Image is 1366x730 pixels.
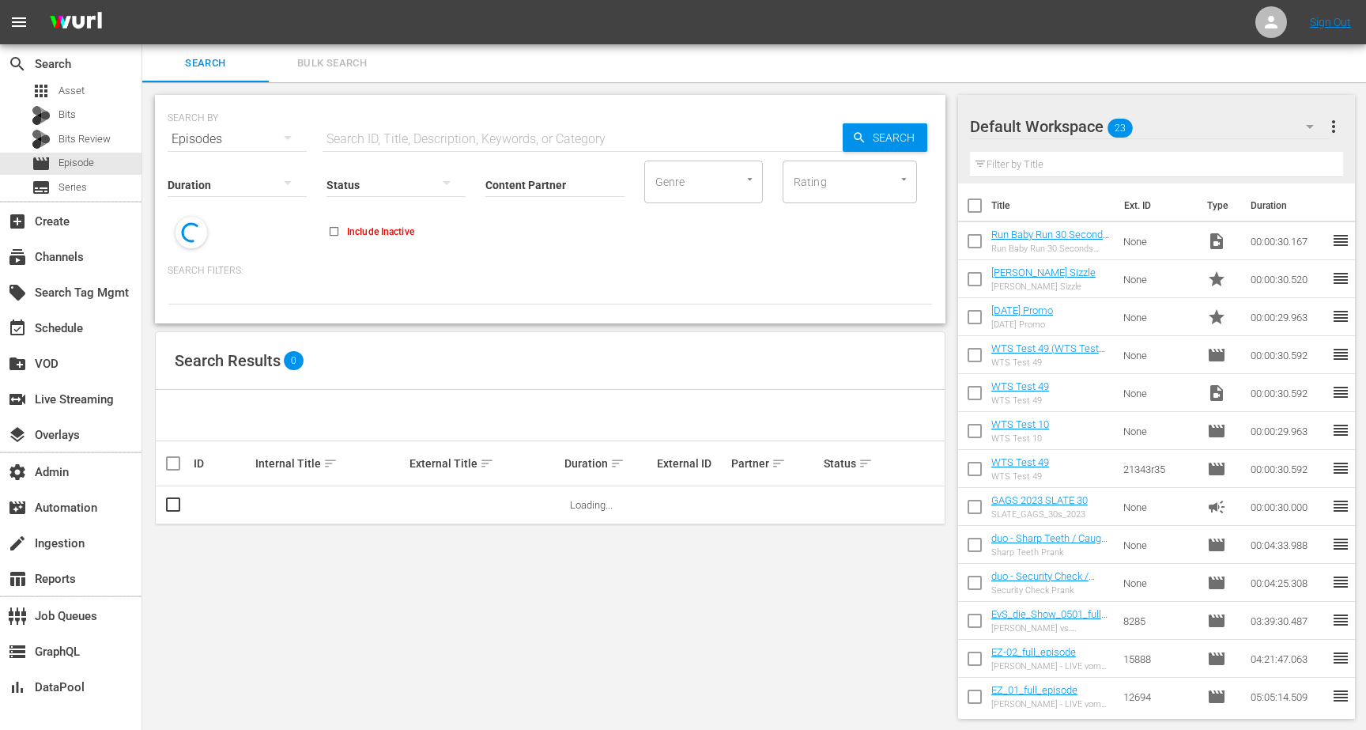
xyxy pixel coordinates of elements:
td: None [1117,412,1201,450]
span: Episode [32,154,51,173]
th: Type [1198,183,1241,228]
div: WTS Test 49 [991,471,1049,482]
span: sort [480,456,494,471]
button: Search [843,123,927,152]
span: Search [8,55,27,74]
span: Episode [1207,573,1226,592]
td: None [1117,260,1201,298]
span: Episode [1207,611,1226,630]
span: Loading... [570,499,613,511]
td: None [1117,488,1201,526]
span: menu [9,13,28,32]
a: WTS Test 49 (WTS Test 49 (00:00:00)) [991,342,1105,366]
a: duo - Sharp Teeth / Caught Cheating [991,532,1110,556]
a: EZ-02_full_episode [991,646,1076,658]
span: Series [58,180,87,195]
div: SLATE_GAGS_30s_2023 [991,509,1088,520]
span: Bulk Search [278,55,386,73]
span: Promo [1207,308,1226,327]
span: Ad [1207,497,1226,516]
td: 00:00:29.963 [1244,298,1331,336]
span: reorder [1331,345,1350,364]
td: None [1117,526,1201,564]
span: Include Inactive [347,225,414,239]
div: Run Baby Run 30 Seconds Spot [991,244,1111,254]
span: reorder [1331,383,1350,402]
span: Episode [58,155,94,171]
span: Promo [1207,270,1226,289]
span: Search Results [175,351,281,370]
span: Asset [32,81,51,100]
a: WTS Test 49 [991,380,1049,392]
span: reorder [1331,307,1350,326]
span: reorder [1331,269,1350,288]
span: sort [610,456,625,471]
span: reorder [1331,573,1350,592]
td: 15888 [1117,640,1201,678]
span: Series [32,178,51,197]
span: sort [323,456,338,471]
span: Video [1207,384,1226,403]
td: 04:21:47.063 [1244,640,1331,678]
span: Search [152,55,259,73]
th: Ext. ID [1115,183,1198,228]
td: 00:00:30.000 [1244,488,1331,526]
div: Bits [32,106,51,125]
span: Episode [1207,346,1226,365]
button: Open [896,172,911,187]
span: Search Tag Mgmt [8,283,27,302]
a: Sign Out [1310,16,1351,28]
div: Security Check Prank [991,585,1111,596]
div: WTS Test 49 [991,395,1049,406]
span: VOD [8,354,27,373]
div: [PERSON_NAME] Sizzle [991,282,1096,292]
span: Create [8,212,27,231]
div: Internal Title [255,454,405,473]
td: 00:00:30.592 [1244,336,1331,374]
div: External ID [657,457,726,470]
a: [DATE] Promo [991,304,1053,316]
td: 05:05:14.509 [1244,678,1331,716]
span: GraphQL [8,642,27,661]
td: None [1117,222,1201,260]
span: sort [772,456,786,471]
a: Run Baby Run 30 Seconds Spot [991,229,1109,252]
td: 12694 [1117,678,1201,716]
span: reorder [1331,459,1350,478]
span: Overlays [8,426,27,444]
span: Admin [8,463,27,482]
th: Duration [1241,183,1336,228]
span: Channels [8,248,27,267]
td: 00:04:25.308 [1244,564,1331,602]
div: Duration [564,454,652,473]
div: [PERSON_NAME] - LIVE vom [DATE] [991,699,1111,709]
span: Episode [1207,649,1226,668]
span: Episode [1207,535,1226,554]
span: Video [1207,232,1226,251]
span: Episode [1207,687,1226,706]
td: None [1117,298,1201,336]
a: EvS_die_Show_0501_full_episode [991,608,1108,632]
td: 00:00:29.963 [1244,412,1331,450]
span: reorder [1331,535,1350,554]
div: Partner [731,454,819,473]
span: Search [866,123,927,152]
span: Episode [1207,460,1226,478]
img: ans4CAIJ8jUAAAAAAAAAAAAAAAAAAAAAAAAgQb4GAAAAAAAAAAAAAAAAAAAAAAAAJMjXAAAAAAAAAAAAAAAAAAAAAAAAgAT5G... [38,4,114,41]
td: 03:39:30.487 [1244,602,1331,640]
span: Schedule [8,319,27,338]
td: 00:00:30.592 [1244,450,1331,488]
a: GAGS 2023 SLATE 30 [991,494,1088,506]
a: EZ_01_full_episode [991,684,1077,696]
div: WTS Test 10 [991,433,1049,444]
div: ID [194,457,251,470]
span: 0 [284,351,304,370]
span: reorder [1331,687,1350,705]
div: [DATE] Promo [991,320,1053,330]
span: Automation [8,498,27,517]
td: 8285 [1117,602,1201,640]
span: 23 [1108,112,1133,145]
a: WTS Test 10 [991,418,1049,430]
td: 00:04:33.988 [1244,526,1331,564]
td: 21343r35 [1117,450,1201,488]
